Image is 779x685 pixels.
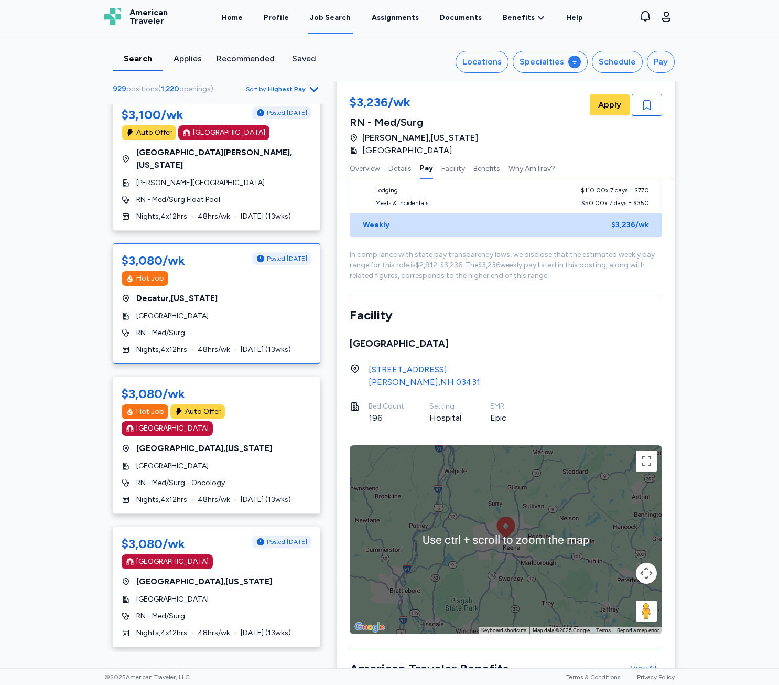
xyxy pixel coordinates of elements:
[375,186,398,195] div: Lodging
[122,386,185,402] div: $3,080/wk
[129,8,168,25] span: American Traveler
[352,620,387,634] img: Google
[241,345,291,355] span: [DATE] ( 13 wks)
[136,146,311,172] span: [GEOGRAPHIC_DATA][PERSON_NAME] , [US_STATE]
[637,673,675,681] a: Privacy Policy
[136,127,172,138] div: Auto Offer
[636,451,657,472] button: Toggle fullscreen view
[136,178,265,188] span: [PERSON_NAME][GEOGRAPHIC_DATA]
[598,99,621,111] span: Apply
[617,627,659,633] a: Report a map error
[268,85,306,93] span: Highest Pay
[241,211,291,222] span: [DATE] ( 13 wks)
[198,211,230,222] span: 48 hrs/wk
[462,56,502,68] div: Locations
[185,406,221,417] div: Auto Offer
[647,51,675,73] button: Pay
[581,186,649,195] div: $110.00 x 7 days = $770
[161,84,179,93] span: 1,220
[490,412,526,424] div: Epic
[136,442,272,455] span: [GEOGRAPHIC_DATA] , [US_STATE]
[456,51,508,73] button: Locations
[136,292,218,305] span: Decatur , [US_STATE]
[167,52,208,65] div: Applies
[350,157,380,179] button: Overview
[508,157,555,179] button: Why AmTrav?
[198,345,230,355] span: 48 hrs/wk
[350,307,662,324] div: Facility
[104,8,121,25] img: Logo
[375,199,428,207] div: Meals & Incidentals
[198,495,230,505] span: 48 hrs/wk
[179,84,211,93] span: openings
[241,628,291,638] span: [DATE] ( 13 wks)
[441,157,465,179] button: Facility
[369,363,480,389] a: [STREET_ADDRESS][PERSON_NAME],NH 03431
[503,13,535,23] span: Benefits
[136,195,220,205] span: RN - Med/Surg Float Pool
[566,673,620,681] a: Terms & Conditions
[136,328,185,338] span: RN - Med/Surg
[136,211,187,222] span: Nights , 4 x 12 hrs
[350,94,478,113] div: $3,236/wk
[592,51,643,73] button: Schedule
[473,157,500,179] button: Benefits
[490,401,526,412] div: EMR
[310,13,351,23] div: Job Search
[241,495,291,505] span: [DATE] ( 13 wks)
[429,412,465,424] div: Hospital
[611,220,649,230] div: $3,236 /wk
[104,673,190,681] span: © 2025 American Traveler, LLC
[513,51,588,73] button: Specialties
[122,252,185,269] div: $3,080/wk
[136,423,209,434] div: [GEOGRAPHIC_DATA]
[350,336,662,351] div: [GEOGRAPHIC_DATA]
[136,406,164,417] div: Hot Job
[350,115,478,130] div: RN - Med/Surg
[369,363,480,376] div: [STREET_ADDRESS]
[136,345,187,355] span: Nights , 4 x 12 hrs
[636,601,657,622] button: Drag Pegman onto the map to open Street View
[503,13,545,23] a: Benefits
[122,106,183,123] div: $3,100/wk
[420,157,433,179] button: Pay
[136,628,187,638] span: Nights , 4 x 12 hrs
[198,628,230,638] span: 48 hrs/wk
[113,84,218,94] div: ( )
[352,620,387,634] a: Open this area in Google Maps (opens a new window)
[136,575,272,588] span: [GEOGRAPHIC_DATA] , [US_STATE]
[136,495,187,505] span: Nights , 4 x 12 hrs
[388,157,412,179] button: Details
[369,412,404,424] div: 196
[126,84,158,93] span: positions
[363,220,389,230] div: Weekly
[636,563,657,584] button: Map camera controls
[267,538,307,546] span: Posted [DATE]
[193,127,265,138] div: [GEOGRAPHIC_DATA]
[136,594,209,605] span: [GEOGRAPHIC_DATA]
[136,556,209,567] div: [GEOGRAPHIC_DATA]
[429,401,465,412] div: Setting
[246,85,266,93] span: Sort by
[362,132,478,144] span: [PERSON_NAME] , [US_STATE]
[113,84,126,93] span: 929
[308,1,353,34] a: Job Search
[350,661,508,676] span: American Traveler Benefits
[624,659,662,678] a: View All
[267,109,307,117] span: Posted [DATE]
[590,94,630,115] button: Apply
[217,52,275,65] div: Recommended
[136,311,209,322] span: [GEOGRAPHIC_DATA]
[581,199,649,207] div: $50.00 x 7 days = $350
[599,56,636,68] div: Schedule
[369,376,480,389] div: [PERSON_NAME] , NH 03431
[246,83,320,95] button: Sort byHighest Pay
[267,254,307,263] span: Posted [DATE]
[136,273,164,284] div: Hot Job
[596,627,611,633] a: Terms (opens in new tab)
[369,401,404,412] div: Bed Count
[362,144,452,157] span: [GEOGRAPHIC_DATA]
[481,627,526,634] button: Keyboard shortcuts
[654,56,668,68] div: Pay
[520,56,564,68] div: Specialties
